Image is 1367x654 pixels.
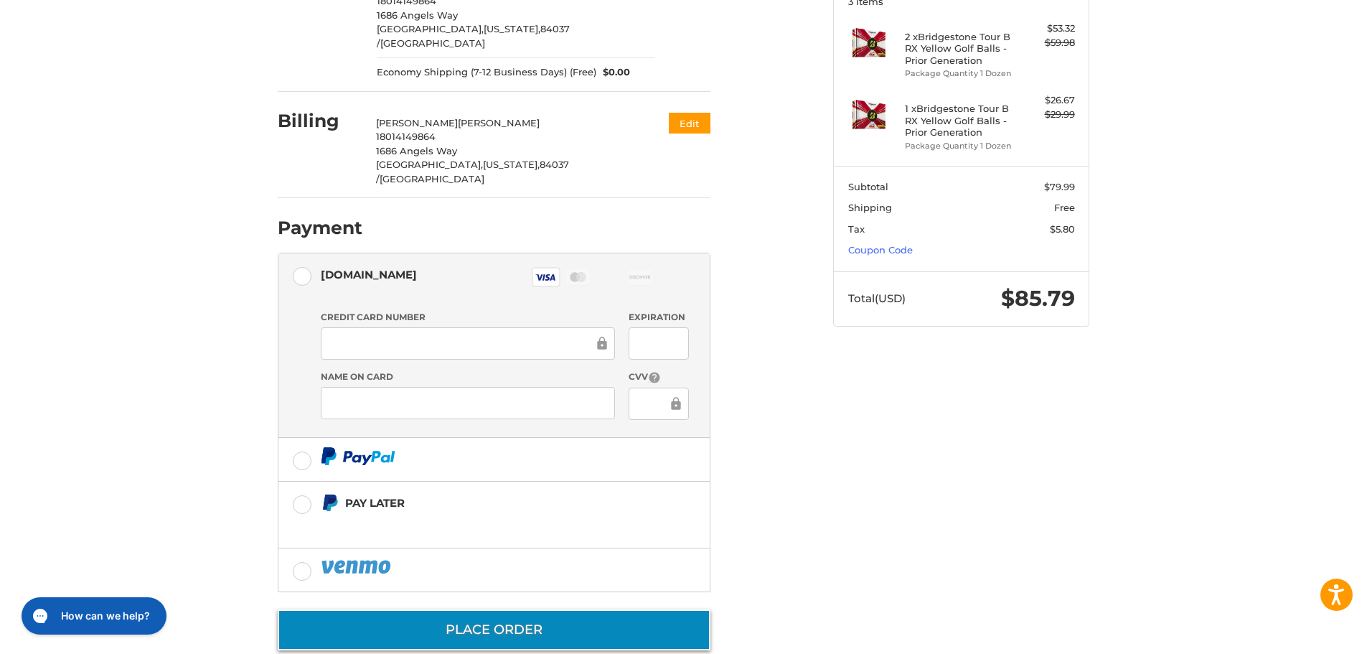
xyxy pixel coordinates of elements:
label: CVV [629,370,688,384]
span: Free [1054,202,1075,213]
button: Place Order [278,609,710,650]
span: [PERSON_NAME] [458,117,540,129]
li: Package Quantity 1 Dozen [905,140,1015,152]
span: $85.79 [1001,285,1075,312]
span: Total (USD) [848,291,906,305]
span: 1686 Angels Way [376,145,457,157]
span: [PERSON_NAME] [376,117,458,129]
span: Shipping [848,202,892,213]
h2: Billing [278,110,362,132]
span: 84037 / [376,159,569,184]
div: $59.98 [1018,36,1075,50]
span: [US_STATE], [483,159,540,170]
span: [GEOGRAPHIC_DATA], [376,159,483,170]
span: [US_STATE], [484,23,540,34]
span: 84037 / [377,23,570,49]
span: $79.99 [1044,181,1075,192]
span: $5.80 [1050,223,1075,235]
span: Tax [848,223,865,235]
img: PayPal icon [321,558,394,576]
h4: 2 x Bridgestone Tour B RX Yellow Golf Balls - Prior Generation [905,31,1015,66]
li: Package Quantity 1 Dozen [905,67,1015,80]
label: Credit Card Number [321,311,615,324]
span: 18014149864 [376,131,436,142]
label: Name on Card [321,370,615,383]
div: [DOMAIN_NAME] [321,263,417,286]
span: [GEOGRAPHIC_DATA] [380,173,484,184]
iframe: PayPal Message 1 [321,518,621,531]
h2: Payment [278,217,362,239]
label: Expiration [629,311,688,324]
div: Pay Later [345,491,620,515]
span: [GEOGRAPHIC_DATA], [377,23,484,34]
button: Edit [669,113,710,134]
img: Pay Later icon [321,494,339,512]
div: $26.67 [1018,93,1075,108]
div: $53.32 [1018,22,1075,36]
span: 1686 Angels Way [377,9,458,21]
span: Subtotal [848,181,888,192]
h4: 1 x Bridgestone Tour B RX Yellow Golf Balls - Prior Generation [905,103,1015,138]
span: $0.00 [596,65,631,80]
span: Economy Shipping (7-12 Business Days) (Free) [377,65,596,80]
div: $29.99 [1018,108,1075,122]
span: [GEOGRAPHIC_DATA] [380,37,485,49]
a: Coupon Code [848,244,913,256]
img: PayPal icon [321,447,395,465]
iframe: Gorgias live chat messenger [14,592,171,640]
